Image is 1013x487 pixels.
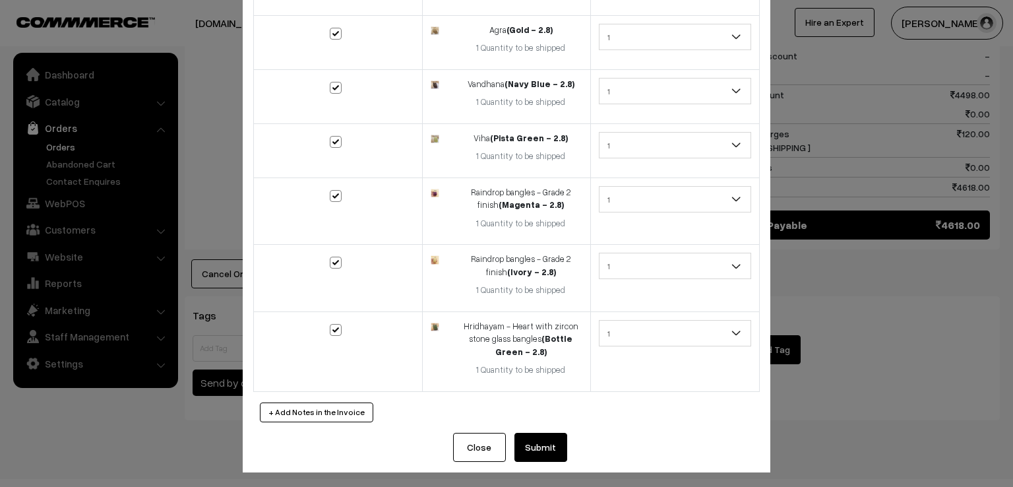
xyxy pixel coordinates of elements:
[459,253,582,278] div: Raindrop bangles - Grade 2 finish
[431,323,439,331] img: 17549006639005bottle-green.jpg
[599,255,751,278] span: 1
[459,150,582,163] div: 1 Quantity to be shipped
[459,132,582,145] div: Viha
[459,364,582,377] div: 1 Quantity to be shipped
[459,78,582,91] div: Vandhana
[495,333,573,357] strong: (Bottle Green - 2.8)
[599,26,751,49] span: 1
[507,267,556,277] strong: (Ivory - 2.8)
[459,186,582,212] div: Raindrop bangles - Grade 2 finish
[514,433,567,462] button: Submit
[599,78,751,104] span: 1
[599,132,751,158] span: 1
[431,81,439,89] img: 17398923837045navy-blue.jpg
[459,284,582,297] div: 1 Quantity to be shipped
[506,24,553,35] strong: (Gold - 2.8)
[599,253,751,279] span: 1
[431,135,439,143] img: 1721148135865311.jpg
[459,42,582,55] div: 1 Quantity to be shipped
[599,188,751,211] span: 1
[260,403,373,422] button: + Add Notes in the Invoice
[459,24,582,37] div: Agra
[431,255,439,264] img: 17501723652395IVORY.jpg
[459,217,582,230] div: 1 Quantity to be shipped
[459,96,582,109] div: 1 Quantity to be shipped
[599,24,751,50] span: 1
[599,320,751,346] span: 1
[599,186,751,212] span: 1
[490,133,568,143] strong: (Pista Green - 2.8)
[599,322,751,345] span: 1
[459,320,582,359] div: Hridhayam - Heart with zircon stone glass bangles
[499,199,564,210] strong: (Magenta - 2.8)
[599,80,751,103] span: 1
[599,134,751,157] span: 1
[505,79,574,89] strong: (Navy Blue - 2.8)
[431,26,439,35] img: 174409268222664.jpg
[431,189,439,197] img: 17501724631522MAGENTA.jpg
[453,433,506,462] button: Close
